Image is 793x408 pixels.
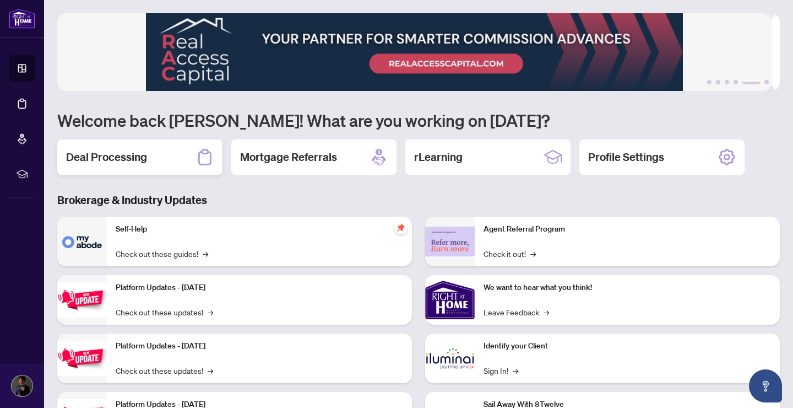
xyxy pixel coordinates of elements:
img: Slide 4 [57,13,772,91]
p: Agent Referral Program [484,223,771,235]
h2: Profile Settings [588,149,664,165]
p: Self-Help [116,223,403,235]
a: Sign In!→ [484,364,518,377]
button: 6 [764,80,769,84]
span: → [513,364,518,377]
img: Agent Referral Program [425,227,475,257]
span: → [530,248,536,260]
p: Platform Updates - [DATE] [116,340,403,352]
a: Check it out!→ [484,248,536,260]
img: logo [9,8,35,29]
img: We want to hear what you think! [425,275,475,325]
a: Leave Feedback→ [484,306,549,318]
img: Platform Updates - July 8, 2025 [57,341,107,375]
span: → [203,248,208,260]
h2: Mortgage Referrals [240,149,337,165]
img: Platform Updates - July 21, 2025 [57,282,107,317]
span: → [208,364,213,377]
span: pushpin [394,221,408,234]
button: 3 [725,80,729,84]
h1: Welcome back [PERSON_NAME]! What are you working on [DATE]? [57,110,780,131]
button: 5 [742,80,760,84]
img: Profile Icon [12,375,32,396]
button: 2 [716,80,720,84]
button: Open asap [749,369,782,402]
a: Check out these updates!→ [116,364,213,377]
a: Check out these updates!→ [116,306,213,318]
span: → [544,306,549,318]
img: Identify your Client [425,334,475,383]
p: Platform Updates - [DATE] [116,282,403,294]
p: We want to hear what you think! [484,282,771,294]
button: 1 [707,80,711,84]
h2: rLearning [414,149,463,165]
img: Self-Help [57,217,107,266]
a: Check out these guides!→ [116,248,208,260]
h2: Deal Processing [66,149,147,165]
h3: Brokerage & Industry Updates [57,192,780,208]
button: 4 [734,80,738,84]
p: Identify your Client [484,340,771,352]
span: → [208,306,213,318]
